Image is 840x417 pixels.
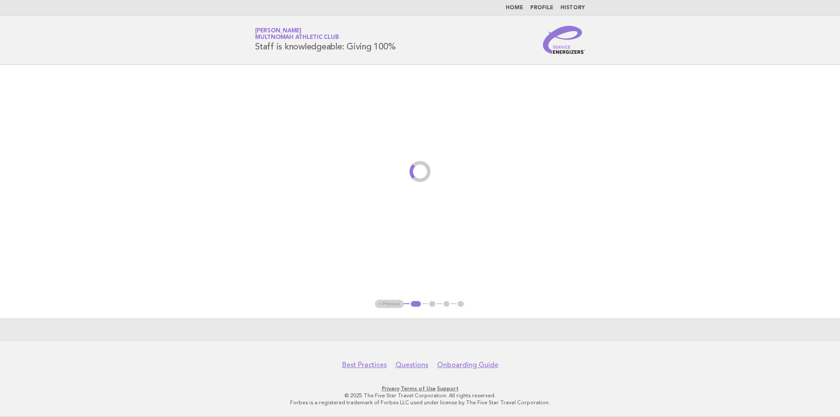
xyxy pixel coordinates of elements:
[152,392,688,399] p: © 2025 The Five Star Travel Corporation. All rights reserved.
[560,5,585,11] a: History
[152,399,688,406] p: Forbes is a registered trademark of Forbes LLC used under license by The Five Star Travel Corpora...
[382,385,399,392] a: Privacy
[437,361,498,369] a: Onboarding Guide
[401,385,436,392] a: Terms of Use
[543,26,585,54] img: Service Energizers
[530,5,553,11] a: Profile
[395,361,428,369] a: Questions
[342,361,387,369] a: Best Practices
[437,385,458,392] a: Support
[255,28,395,51] h1: Staff is knowledgeable: Giving 100%
[255,28,339,40] a: [PERSON_NAME]Multnomah Athletic Club
[255,35,339,41] span: Multnomah Athletic Club
[506,5,523,11] a: Home
[152,385,688,392] p: · ·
